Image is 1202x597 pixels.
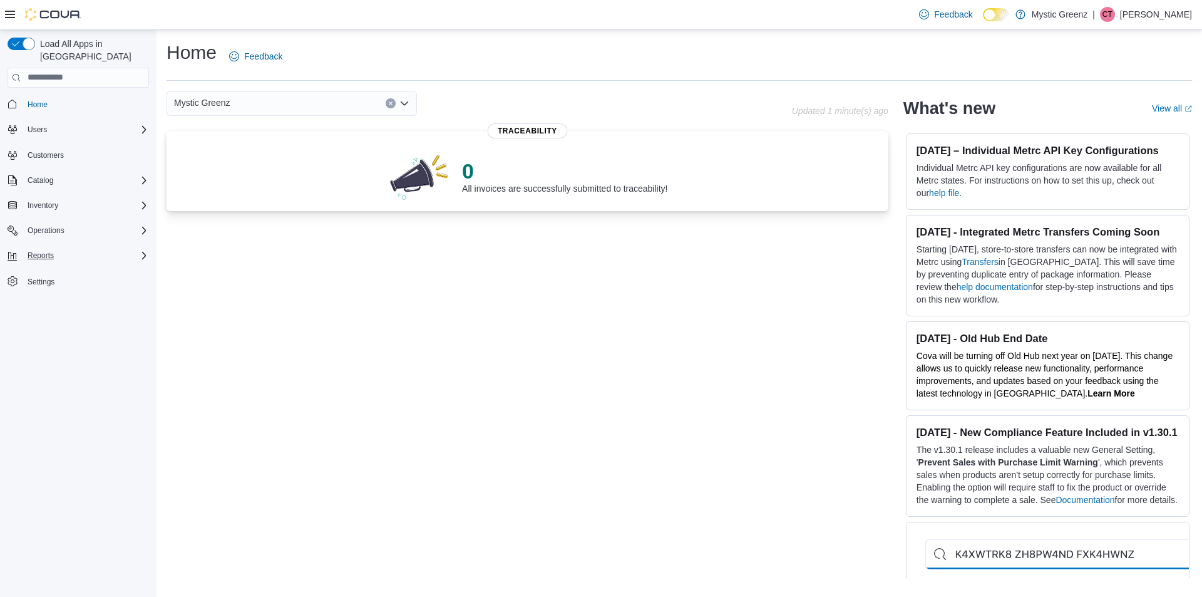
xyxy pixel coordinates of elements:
[917,162,1179,199] p: Individual Metrc API key configurations are now available for all Metrc states. For instructions ...
[3,121,154,138] button: Users
[386,98,396,108] button: Clear input
[918,457,1098,467] strong: Prevent Sales with Purchase Limit Warning
[23,148,69,163] a: Customers
[1032,7,1087,22] p: Mystic Greenz
[1056,495,1114,505] a: Documentation
[23,122,52,137] button: Users
[929,188,959,198] a: help file
[25,8,81,21] img: Cova
[1092,7,1095,22] p: |
[23,223,149,238] span: Operations
[1184,105,1192,113] svg: External link
[28,226,64,236] span: Operations
[462,158,667,194] div: All invoices are successfully submitted to traceability!
[917,243,1179,306] p: Starting [DATE], store-to-store transfers can now be integrated with Metrc using in [GEOGRAPHIC_D...
[23,198,149,213] span: Inventory
[23,248,59,263] button: Reports
[23,173,149,188] span: Catalog
[917,226,1179,238] h3: [DATE] - Integrated Metrc Transfers Coming Soon
[914,2,977,27] a: Feedback
[983,21,984,22] span: Dark Mode
[28,175,53,185] span: Catalog
[23,173,58,188] button: Catalog
[244,50,282,63] span: Feedback
[462,158,667,184] p: 0
[23,96,149,112] span: Home
[23,198,63,213] button: Inventory
[934,8,972,21] span: Feedback
[23,273,149,289] span: Settings
[3,247,154,264] button: Reports
[3,146,154,164] button: Customers
[23,248,149,263] span: Reports
[3,222,154,239] button: Operations
[3,172,154,189] button: Catalog
[3,95,154,113] button: Home
[28,277,54,287] span: Settings
[23,147,149,163] span: Customers
[28,251,54,261] span: Reports
[3,197,154,214] button: Inventory
[917,332,1179,345] h3: [DATE] - Old Hub End Date
[917,144,1179,157] h3: [DATE] – Individual Metrc API Key Configurations
[3,272,154,290] button: Settings
[23,97,53,112] a: Home
[1152,103,1192,113] a: View allExternal link
[917,351,1173,398] span: Cova will be turning off Old Hub next year on [DATE]. This change allows us to quickly release ne...
[387,151,452,201] img: 0
[167,40,217,65] h1: Home
[957,282,1033,292] a: help documentation
[23,274,59,289] a: Settings
[962,257,999,267] a: Transfers
[399,98,409,108] button: Open list of options
[28,200,58,210] span: Inventory
[903,98,995,118] h2: What's new
[917,444,1179,506] p: The v1.30.1 release includes a valuable new General Setting, ' ', which prevents sales when produ...
[1100,7,1115,22] div: Carli Turner
[792,106,888,116] p: Updated 1 minute(s) ago
[1087,388,1134,398] a: Learn More
[917,426,1179,439] h3: [DATE] - New Compliance Feature Included in v1.30.1
[488,123,567,138] span: Traceability
[35,38,149,63] span: Load All Apps in [GEOGRAPHIC_DATA]
[8,90,149,323] nav: Complex example
[1120,7,1192,22] p: [PERSON_NAME]
[23,223,69,238] button: Operations
[28,150,64,160] span: Customers
[28,100,48,110] span: Home
[983,8,1009,21] input: Dark Mode
[224,44,287,69] a: Feedback
[1102,7,1112,22] span: CT
[174,95,230,110] span: Mystic Greenz
[23,122,149,137] span: Users
[28,125,47,135] span: Users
